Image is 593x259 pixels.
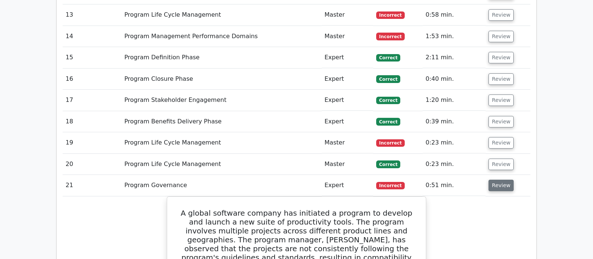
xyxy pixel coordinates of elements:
td: 0:40 min. [423,69,486,90]
button: Review [488,31,514,42]
td: Program Management Performance Domains [121,26,321,47]
td: 19 [63,132,121,153]
td: 17 [63,90,121,111]
td: Program Life Cycle Management [121,132,321,153]
td: Master [322,154,373,175]
td: Program Definition Phase [121,47,321,68]
td: 21 [63,175,121,196]
td: 0:58 min. [423,4,486,26]
td: 0:39 min. [423,111,486,132]
span: Incorrect [376,182,405,189]
span: Correct [376,118,400,125]
td: 13 [63,4,121,26]
td: 1:20 min. [423,90,486,111]
td: Program Benefits Delivery Phase [121,111,321,132]
td: Master [322,26,373,47]
td: Program Closure Phase [121,69,321,90]
span: Correct [376,75,400,83]
td: Master [322,132,373,153]
span: Correct [376,97,400,104]
td: Expert [322,90,373,111]
button: Review [488,9,514,21]
button: Review [488,116,514,127]
button: Review [488,52,514,63]
td: Program Stakeholder Engagement [121,90,321,111]
td: 16 [63,69,121,90]
button: Review [488,137,514,149]
span: Incorrect [376,33,405,40]
td: 0:23 min. [423,132,486,153]
span: Correct [376,160,400,168]
td: 1:53 min. [423,26,486,47]
td: Program Governance [121,175,321,196]
button: Review [488,180,514,191]
button: Review [488,73,514,85]
td: 0:23 min. [423,154,486,175]
td: 0:51 min. [423,175,486,196]
td: Expert [322,69,373,90]
span: Correct [376,54,400,62]
td: 18 [63,111,121,132]
td: 14 [63,26,121,47]
td: Expert [322,175,373,196]
span: Incorrect [376,11,405,19]
span: Incorrect [376,139,405,147]
td: Expert [322,47,373,68]
td: 20 [63,154,121,175]
button: Review [488,159,514,170]
td: 15 [63,47,121,68]
td: Program Life Cycle Management [121,4,321,26]
td: Expert [322,111,373,132]
td: Program Life Cycle Management [121,154,321,175]
td: Master [322,4,373,26]
td: 2:11 min. [423,47,486,68]
button: Review [488,94,514,106]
